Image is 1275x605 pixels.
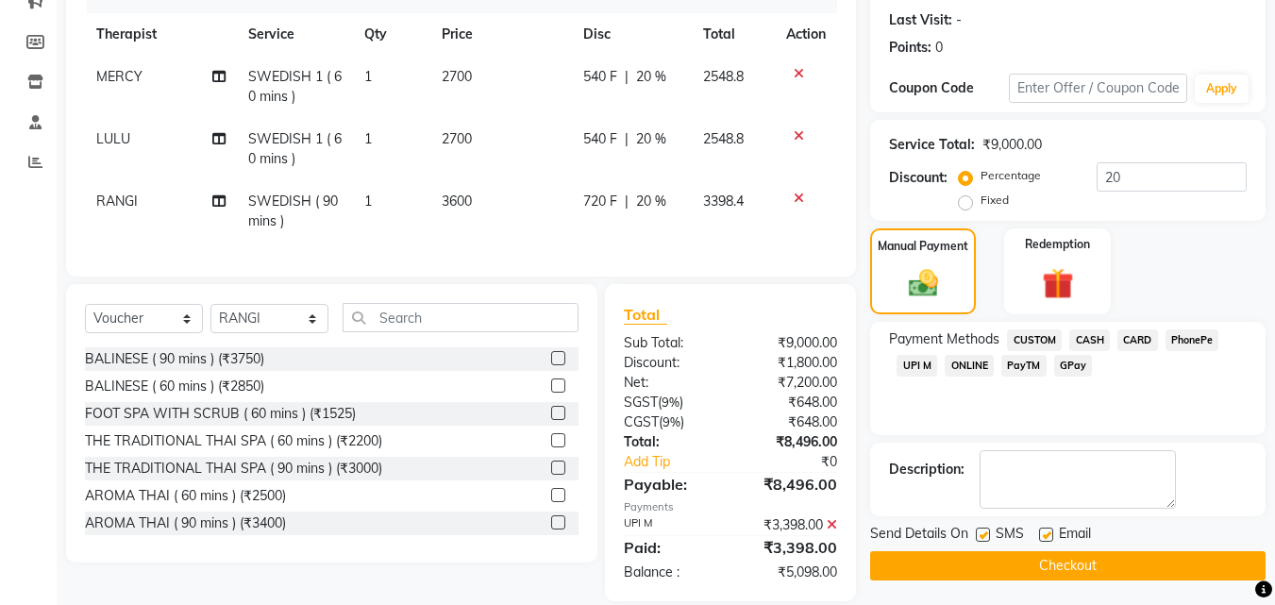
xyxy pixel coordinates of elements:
[96,68,143,85] span: MERCY
[248,130,342,167] span: SWEDISH 1 ( 60 mins )
[897,355,937,377] span: UPI M
[1025,236,1090,253] label: Redemption
[583,192,617,211] span: 720 F
[625,129,629,149] span: |
[730,412,851,432] div: ₹648.00
[1195,75,1249,103] button: Apply
[1117,329,1158,351] span: CARD
[889,168,948,188] div: Discount:
[889,38,931,58] div: Points:
[636,192,666,211] span: 20 %
[610,563,730,582] div: Balance :
[442,130,472,147] span: 2700
[703,68,744,85] span: 2548.8
[996,524,1024,547] span: SMS
[636,129,666,149] span: 20 %
[248,193,338,229] span: SWEDISH ( 90 mins )
[624,413,659,430] span: CGST
[96,130,130,147] span: LULU
[364,68,372,85] span: 1
[730,393,851,412] div: ₹648.00
[1069,329,1110,351] span: CASH
[625,192,629,211] span: |
[610,473,730,496] div: Payable:
[663,414,680,429] span: 9%
[692,13,776,56] th: Total
[583,67,617,87] span: 540 F
[1054,355,1093,377] span: GPay
[981,192,1009,209] label: Fixed
[624,305,667,325] span: Total
[636,67,666,87] span: 20 %
[610,452,750,472] a: Add Tip
[610,373,730,393] div: Net:
[85,513,286,533] div: AROMA THAI ( 90 mins ) (₹3400)
[442,193,472,210] span: 3600
[730,473,851,496] div: ₹8,496.00
[1007,329,1062,351] span: CUSTOM
[889,78,1008,98] div: Coupon Code
[1009,74,1187,103] input: Enter Offer / Coupon Code
[730,515,851,535] div: ₹3,398.00
[703,193,744,210] span: 3398.4
[85,13,237,56] th: Therapist
[610,412,730,432] div: ( )
[248,68,342,105] span: SWEDISH 1 ( 60 mins )
[956,10,962,30] div: -
[982,135,1042,155] div: ₹9,000.00
[730,432,851,452] div: ₹8,496.00
[610,515,730,535] div: UPI M
[343,303,579,332] input: Search
[945,355,994,377] span: ONLINE
[889,329,999,349] span: Payment Methods
[237,13,353,56] th: Service
[583,129,617,149] span: 540 F
[610,432,730,452] div: Total:
[870,551,1266,580] button: Checkout
[703,130,744,147] span: 2548.8
[610,393,730,412] div: ( )
[610,536,730,559] div: Paid:
[85,459,382,479] div: THE TRADITIONAL THAI SPA ( 90 mins ) (₹3000)
[85,404,356,424] div: FOOT SPA WITH SCRUB ( 60 mins ) (₹1525)
[625,67,629,87] span: |
[85,486,286,506] div: AROMA THAI ( 60 mins ) (₹2500)
[85,431,382,451] div: THE TRADITIONAL THAI SPA ( 60 mins ) (₹2200)
[430,13,572,56] th: Price
[878,238,968,255] label: Manual Payment
[662,395,679,410] span: 9%
[935,38,943,58] div: 0
[899,266,948,300] img: _cash.svg
[1059,524,1091,547] span: Email
[96,193,138,210] span: RANGI
[1166,329,1219,351] span: PhonePe
[775,13,837,56] th: Action
[730,563,851,582] div: ₹5,098.00
[981,167,1041,184] label: Percentage
[572,13,692,56] th: Disc
[610,353,730,373] div: Discount:
[730,353,851,373] div: ₹1,800.00
[610,333,730,353] div: Sub Total:
[353,13,430,56] th: Qty
[730,373,851,393] div: ₹7,200.00
[870,524,968,547] span: Send Details On
[85,377,264,396] div: BALINESE ( 60 mins ) (₹2850)
[730,536,851,559] div: ₹3,398.00
[85,349,264,369] div: BALINESE ( 90 mins ) (₹3750)
[442,68,472,85] span: 2700
[889,135,975,155] div: Service Total:
[751,452,852,472] div: ₹0
[889,460,965,479] div: Description:
[624,394,658,411] span: SGST
[624,499,837,515] div: Payments
[730,333,851,353] div: ₹9,000.00
[364,130,372,147] span: 1
[1032,264,1083,303] img: _gift.svg
[1001,355,1047,377] span: PayTM
[889,10,952,30] div: Last Visit:
[364,193,372,210] span: 1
